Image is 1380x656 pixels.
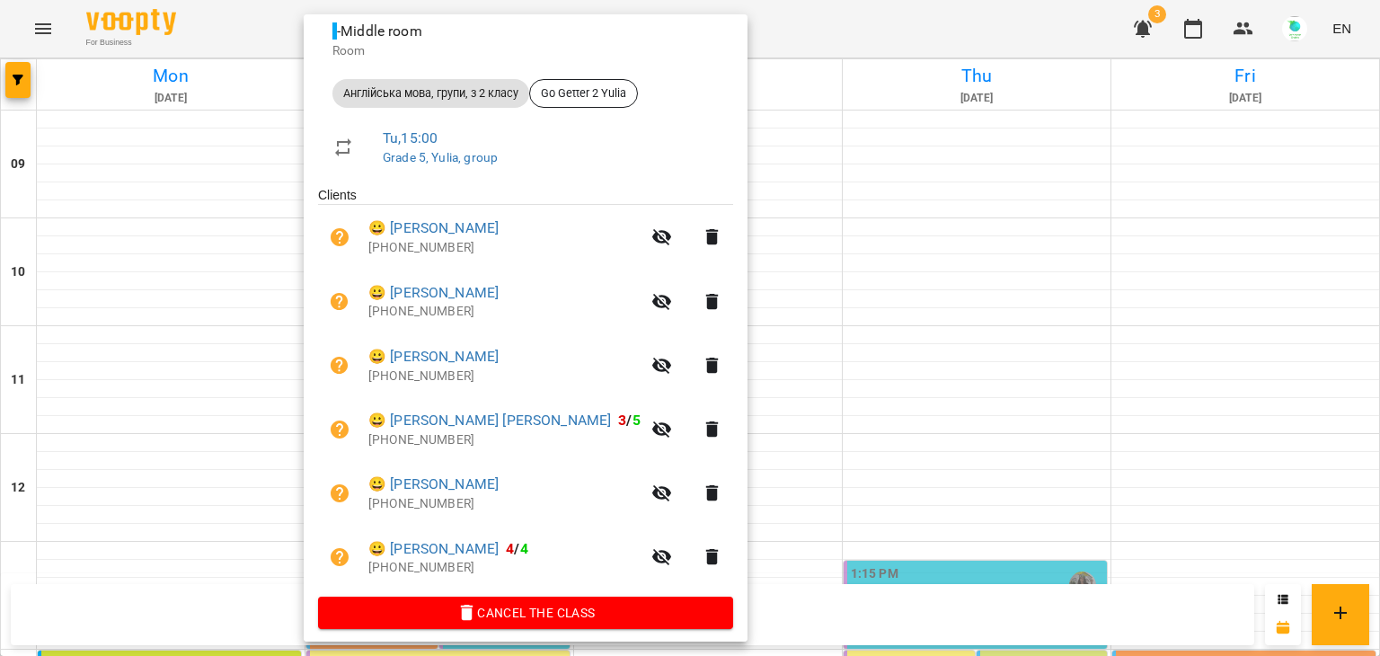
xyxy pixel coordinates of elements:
a: 😀 [PERSON_NAME] [368,474,499,495]
span: 5 [632,412,641,429]
button: Unpaid. Bill the attendance? [318,344,361,387]
p: [PHONE_NUMBER] [368,559,641,577]
span: 4 [520,540,528,557]
span: Англійська мова, групи, з 2 класу [332,85,529,102]
button: Unpaid. Bill the attendance? [318,280,361,324]
p: [PHONE_NUMBER] [368,239,641,257]
p: [PHONE_NUMBER] [368,431,641,449]
b: / [618,412,640,429]
b: / [506,540,527,557]
ul: Clients [318,186,733,596]
a: 😀 [PERSON_NAME] [368,538,499,560]
a: Tu , 15:00 [383,129,438,146]
a: 😀 [PERSON_NAME] [368,217,499,239]
button: Unpaid. Bill the attendance? [318,408,361,451]
a: 😀 [PERSON_NAME] [368,346,499,368]
button: Cancel the class [318,597,733,629]
span: 4 [506,540,514,557]
p: Room [332,42,719,60]
a: 😀 [PERSON_NAME] [PERSON_NAME] [368,410,611,431]
span: Go Getter 2 Yulia [530,85,637,102]
p: [PHONE_NUMBER] [368,495,641,513]
p: [PHONE_NUMBER] [368,368,641,386]
p: [PHONE_NUMBER] [368,303,641,321]
button: Unpaid. Bill the attendance? [318,216,361,259]
button: Unpaid. Bill the attendance? [318,472,361,515]
div: Go Getter 2 Yulia [529,79,638,108]
span: - Middle room [332,22,426,40]
a: 😀 [PERSON_NAME] [368,282,499,304]
span: Cancel the class [332,602,719,624]
span: 3 [618,412,626,429]
a: Grade 5, Yulia, group [383,150,498,164]
button: Unpaid. Bill the attendance? [318,536,361,579]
